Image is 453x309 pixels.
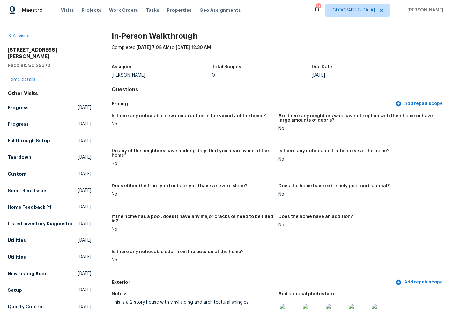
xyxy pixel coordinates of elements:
[278,149,389,153] h5: Is there any noticeable traffic noise at the home?
[397,100,443,108] span: Add repair scope
[8,268,91,279] a: New Listing Audit[DATE]
[22,7,43,13] span: Maestro
[278,223,440,227] div: No
[8,171,26,177] h5: Custom
[112,300,273,305] div: This is a 2 story house with vinyl siding and architectural shingles.
[8,102,91,113] a: Progress[DATE]
[8,34,29,38] a: All visits
[212,73,312,78] div: 0
[394,98,445,110] button: Add repair scope
[8,221,72,227] h5: Listed Inventory Diagnostic
[78,104,91,111] span: [DATE]
[278,114,440,123] h5: Are there any neighbors who haven't kept up with their home or have large amounts of debris?
[137,45,170,50] span: [DATE] 7:08 AM
[212,65,241,69] h5: Total Scopes
[176,45,211,50] span: [DATE] 12:30 AM
[112,227,273,232] div: No
[8,77,35,82] a: Home details
[61,7,74,13] span: Visits
[78,121,91,127] span: [DATE]
[8,168,91,180] a: Custom[DATE]
[167,7,192,13] span: Properties
[78,221,91,227] span: [DATE]
[278,126,440,131] div: No
[8,90,91,97] div: Other Visits
[146,8,159,12] span: Tasks
[312,73,412,78] div: [DATE]
[112,184,247,188] h5: Does either the front yard or back yard have a severe slope?
[78,138,91,144] span: [DATE]
[112,73,212,78] div: [PERSON_NAME]
[112,292,126,296] h5: Notes:
[112,149,273,158] h5: Do any of the neighbors have barking dogs that you heard while at the home?
[8,138,50,144] h5: Fallthrough Setup
[8,154,31,161] h5: Teardown
[8,287,22,293] h5: Setup
[112,162,273,166] div: No
[112,114,266,118] h5: Is there any noticeable new construction in the vicinity of the home?
[278,215,353,219] h5: Does the home have an addition?
[278,292,336,296] h5: Add optional photos here
[8,135,91,147] a: Fallthrough Setup[DATE]
[8,187,46,194] h5: SmartRent Issue
[8,118,91,130] a: Progress[DATE]
[278,184,390,188] h5: Does the home have extremely poor curb appeal?
[112,65,133,69] h5: Assignee
[78,237,91,244] span: [DATE]
[112,44,445,61] div: Completed: to
[82,7,101,13] span: Projects
[78,171,91,177] span: [DATE]
[112,192,273,197] div: No
[8,204,51,210] h5: Home Feedback P1
[109,7,138,13] span: Work Orders
[278,192,440,197] div: No
[112,101,394,107] h5: Pricing
[316,4,321,10] div: 23
[112,250,243,254] h5: Is there any noticeable odor from the outside of the home?
[112,122,273,126] div: No
[8,185,91,196] a: SmartRent Issue[DATE]
[8,62,91,69] h5: Pacolet, SC 29372
[8,251,91,263] a: Utilities[DATE]
[331,7,375,13] span: [GEOGRAPHIC_DATA]
[394,276,445,288] button: Add repair scope
[8,237,26,244] h5: Utilities
[8,121,29,127] h5: Progress
[405,7,443,13] span: [PERSON_NAME]
[78,270,91,277] span: [DATE]
[112,258,273,262] div: No
[112,33,445,39] h2: In-Person Walkthrough
[199,7,241,13] span: Geo Assignments
[312,65,332,69] h5: Due Date
[8,270,48,277] h5: New Listing Audit
[8,152,91,163] a: Teardown[DATE]
[278,157,440,162] div: No
[78,287,91,293] span: [DATE]
[8,284,91,296] a: Setup[DATE]
[8,235,91,246] a: Utilities[DATE]
[112,87,445,93] h4: Questions
[8,201,91,213] a: Home Feedback P1[DATE]
[112,215,273,223] h5: If the home has a pool, does it have any major cracks or need to be filled in?
[78,254,91,260] span: [DATE]
[8,47,91,60] h2: [STREET_ADDRESS][PERSON_NAME]
[78,204,91,210] span: [DATE]
[8,218,91,230] a: Listed Inventory Diagnostic[DATE]
[78,187,91,194] span: [DATE]
[8,254,26,260] h5: Utilities
[78,154,91,161] span: [DATE]
[397,278,443,286] span: Add repair scope
[8,104,29,111] h5: Progress
[112,279,394,286] h5: Exterior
